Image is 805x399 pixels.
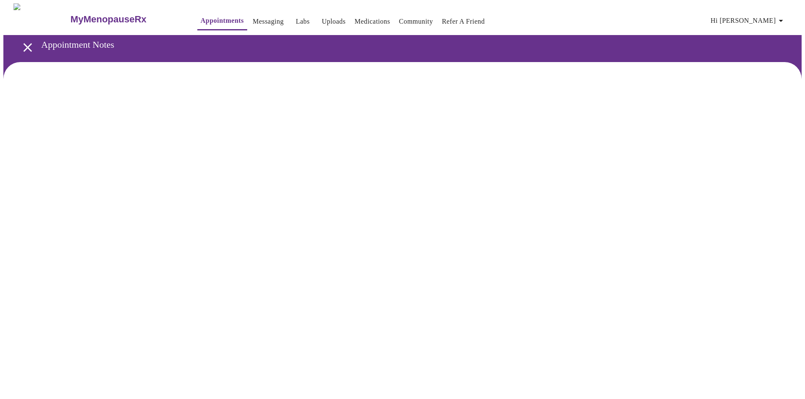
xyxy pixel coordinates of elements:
[322,16,346,27] a: Uploads
[439,13,488,30] button: Refer a Friend
[201,15,244,27] a: Appointments
[355,16,390,27] a: Medications
[69,5,180,34] a: MyMenopauseRx
[396,13,437,30] button: Community
[399,16,433,27] a: Community
[318,13,349,30] button: Uploads
[71,14,147,25] h3: MyMenopauseRx
[296,16,310,27] a: Labs
[41,39,758,50] h3: Appointment Notes
[289,13,316,30] button: Labs
[707,12,789,29] button: Hi [PERSON_NAME]
[249,13,287,30] button: Messaging
[711,15,786,27] span: Hi [PERSON_NAME]
[442,16,485,27] a: Refer a Friend
[253,16,284,27] a: Messaging
[197,12,247,30] button: Appointments
[15,35,40,60] button: open drawer
[351,13,393,30] button: Medications
[14,3,69,35] img: MyMenopauseRx Logo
